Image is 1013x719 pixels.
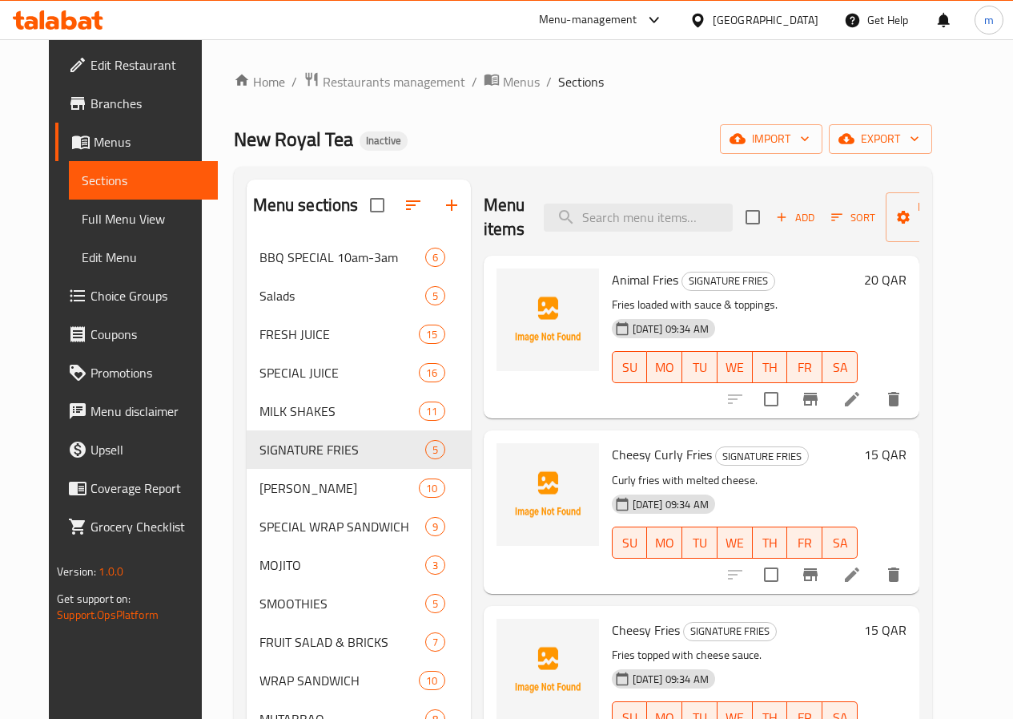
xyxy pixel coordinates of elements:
[733,129,810,149] span: import
[69,161,218,200] a: Sections
[82,171,205,190] span: Sections
[770,205,821,230] button: Add
[420,404,444,419] span: 11
[360,131,408,151] div: Inactive
[718,527,753,559] button: WE
[558,72,604,91] span: Sections
[55,430,218,469] a: Upsell
[822,527,858,559] button: SA
[82,209,205,228] span: Full Menu View
[247,546,471,584] div: MOJITO3
[426,558,444,573] span: 3
[898,197,980,237] span: Manage items
[419,671,444,690] div: items
[787,351,822,383] button: FR
[55,84,218,123] a: Branches
[619,531,641,555] span: SU
[653,356,676,379] span: MO
[57,561,96,582] span: Version:
[544,204,733,232] input: search
[425,440,445,459] div: items
[626,672,715,687] span: [DATE] 09:34 AM
[426,250,444,265] span: 6
[90,325,205,344] span: Coupons
[864,443,906,466] h6: 15 QAR
[682,272,774,290] span: SIGNATURE FRIES
[626,497,715,512] span: [DATE] 09:34 AM
[496,269,599,371] img: Animal Fries
[94,132,205,151] span: Menus
[259,594,425,613] span: SMOOTHIES
[247,469,471,507] div: [PERSON_NAME]10
[874,555,913,594] button: delete
[754,558,788,592] span: Select to update
[394,186,432,224] span: Sort sections
[612,351,648,383] button: SU
[57,588,131,609] span: Get support on:
[612,295,858,315] p: Fries loaded with sauce & toppings.
[259,363,420,382] span: SPECIAL JUICE
[90,363,205,382] span: Promotions
[55,469,218,507] a: Coverage Report
[716,447,808,466] span: SIGNATURE FRIES
[259,555,425,575] div: MOJITO
[426,289,444,304] span: 5
[55,46,218,84] a: Edit Restaurant
[426,635,444,650] span: 7
[647,527,682,559] button: MO
[303,71,465,92] a: Restaurants management
[360,134,408,147] span: Inactive
[425,632,445,652] div: items
[90,517,205,536] span: Grocery Checklist
[791,555,830,594] button: Branch-specific-item
[247,277,471,315] div: Salads5
[90,55,205,75] span: Edit Restaurant
[420,673,444,689] span: 10
[612,645,858,665] p: Fries topped with cheese sauce.
[886,192,993,242] button: Manage items
[259,440,425,459] span: SIGNATURE FRIES
[724,531,746,555] span: WE
[689,531,711,555] span: TU
[753,527,788,559] button: TH
[55,353,218,392] a: Promotions
[419,402,444,421] div: items
[55,315,218,353] a: Coupons
[90,402,205,421] span: Menu disclaimer
[684,622,776,640] span: SIGNATURE FRIES
[794,531,816,555] span: FR
[864,269,906,291] h6: 20 QAR
[253,193,359,217] h2: Menu sections
[90,94,205,113] span: Branches
[619,356,641,379] span: SU
[420,481,444,496] span: 10
[259,248,425,267] span: BBQ SPECIAL 10am-3am
[247,507,471,546] div: SPECIAL WRAP SANDWICH9
[612,527,648,559] button: SU
[259,517,425,536] span: SPECIAL WRAP SANDWICH
[247,238,471,277] div: BBQ SPECIAL 10am-3am6
[234,72,285,91] a: Home
[247,353,471,392] div: SPECIAL JUICE16
[234,121,353,157] span: New Royal Tea
[612,442,712,467] span: Cheesy Curly Fries
[827,205,879,230] button: Sort
[259,402,420,421] span: MILK SHAKES
[247,623,471,661] div: FRUIT SALAD & BRICKS7
[496,443,599,546] img: Cheesy Curly Fries
[259,479,420,498] span: [PERSON_NAME]
[426,596,444,612] span: 5
[247,430,471,469] div: SIGNATURE FRIES5
[420,327,444,342] span: 15
[821,205,886,230] span: Sort items
[55,277,218,315] a: Choice Groups
[432,186,471,224] button: Add section
[419,363,444,382] div: items
[718,351,753,383] button: WE
[247,392,471,430] div: MILK SHAKES11
[503,72,540,91] span: Menus
[247,661,471,700] div: WRAP SANDWICH10
[754,382,788,416] span: Select to update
